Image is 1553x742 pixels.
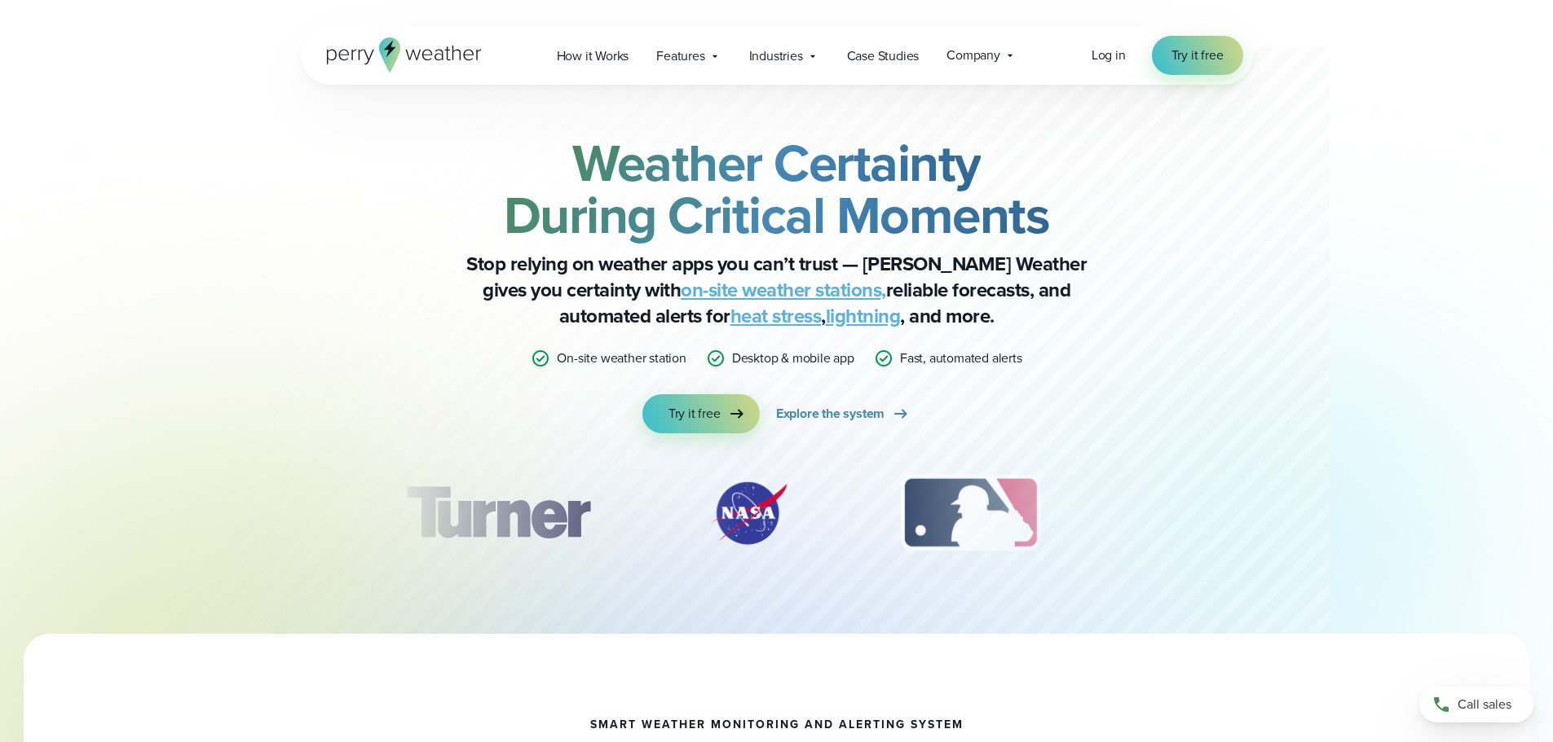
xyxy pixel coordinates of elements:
a: Try it free [1152,36,1243,75]
a: Explore the system [776,394,911,433]
a: Case Studies [833,39,933,72]
strong: Weather Certainty During Critical Moments [504,125,1050,253]
p: Fast, automated alerts [900,349,1022,368]
span: Try it free [668,404,721,424]
span: Call sales [1458,695,1511,714]
span: Industries [749,46,803,66]
p: Desktop & mobile app [732,349,854,368]
a: lightning [826,301,901,331]
p: Stop relying on weather apps you can’t trust — [PERSON_NAME] Weather gives you certainty with rel... [451,251,1103,329]
img: NASA.svg [692,472,806,554]
div: 1 of 12 [382,472,613,554]
span: Case Studies [847,46,920,66]
a: Log in [1092,46,1126,65]
a: How it Works [543,39,643,72]
span: Log in [1092,46,1126,64]
a: on-site weather stations, [681,275,886,305]
img: Turner-Construction_1.svg [382,472,613,554]
span: Explore the system [776,404,885,424]
img: PGA.svg [1135,472,1265,554]
div: 2 of 12 [692,472,806,554]
a: Call sales [1419,687,1533,722]
div: 4 of 12 [1135,472,1265,554]
h1: smart weather monitoring and alerting system [590,718,964,731]
img: MLB.svg [885,472,1057,554]
a: Try it free [642,394,760,433]
p: On-site weather station [557,349,686,368]
a: heat stress [730,301,822,331]
span: Features [656,46,704,66]
span: Company [946,46,1000,65]
div: 3 of 12 [885,472,1057,554]
div: slideshow [382,472,1171,562]
span: How it Works [557,46,629,66]
span: Try it free [1171,46,1224,65]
